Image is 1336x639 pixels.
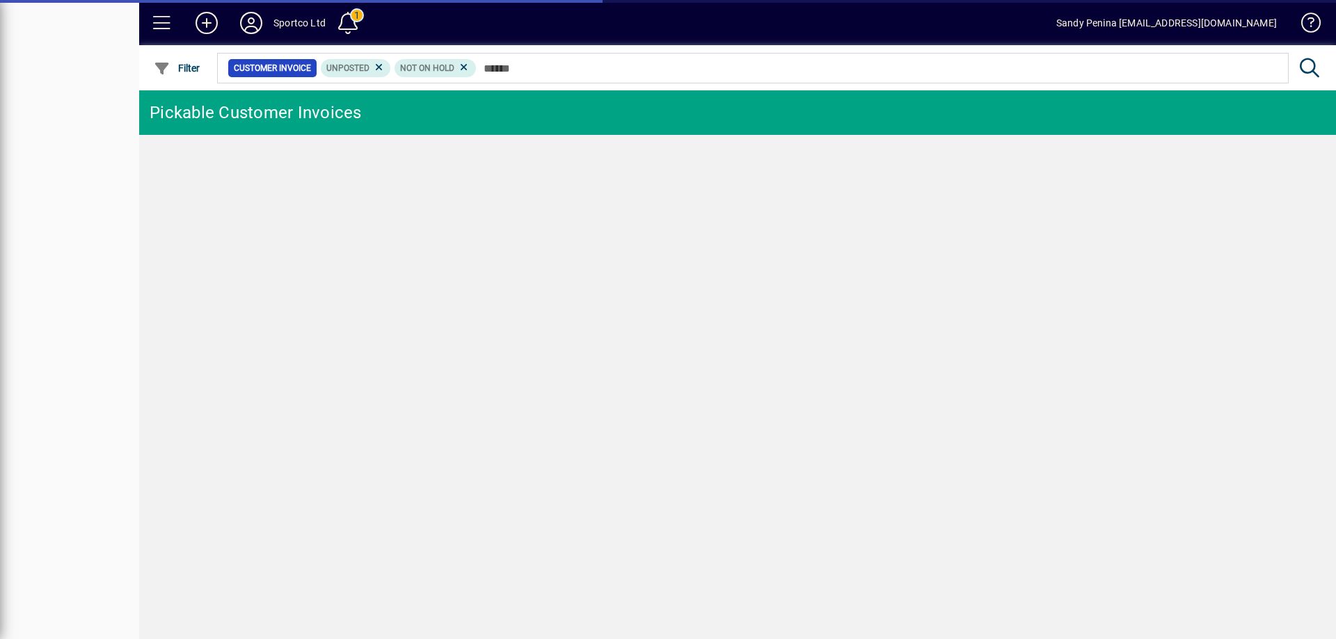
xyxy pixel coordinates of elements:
mat-chip: Customer Invoice Status: Unposted [321,59,391,77]
div: Pickable Customer Invoices [150,102,362,124]
button: Profile [229,10,273,35]
div: Sportco Ltd [273,12,326,34]
button: Filter [150,56,204,81]
mat-chip: Hold Status: Not On Hold [395,59,476,77]
span: Customer Invoice [234,61,311,75]
button: Add [184,10,229,35]
span: Not On Hold [400,63,454,73]
a: Knowledge Base [1291,3,1319,48]
span: Unposted [326,63,369,73]
div: Sandy Penina [EMAIL_ADDRESS][DOMAIN_NAME] [1056,12,1277,34]
span: Filter [154,63,200,74]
